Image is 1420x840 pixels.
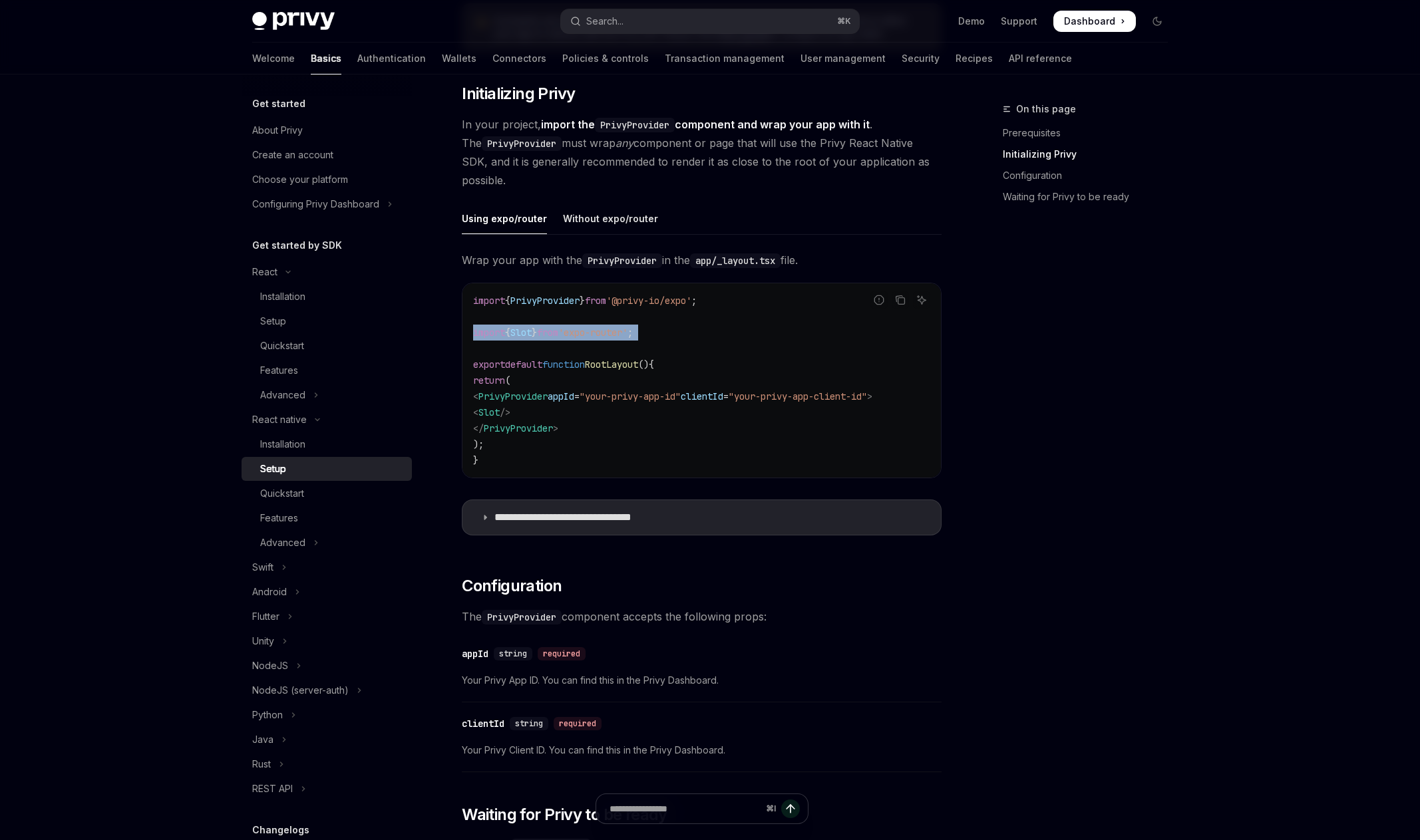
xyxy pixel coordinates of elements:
[1001,15,1037,28] a: Support
[242,457,412,481] a: Setup
[649,358,654,370] span: {
[1064,15,1115,28] span: Dashboard
[610,794,761,823] input: Ask a question...
[510,295,580,307] span: PrivyProvider
[260,486,304,501] div: Quickstart
[242,555,412,579] button: Toggle Swift section
[252,781,293,797] div: REST API
[553,422,558,434] span: >
[242,192,412,216] button: Toggle Configuring Privy Dashboard section
[542,358,585,370] span: function
[558,327,627,339] span: 'expo-router'
[1009,43,1072,74] a: API reference
[582,253,662,268] code: PrivyProvider
[956,43,993,74] a: Recipes
[252,122,303,138] div: About Privy
[541,118,870,131] strong: import the component and wrap your app with it
[510,327,532,339] span: Slot
[462,717,504,730] div: clientId
[260,461,286,477] div: Setup
[473,438,484,450] span: );
[242,678,412,702] button: Toggle NodeJS (server-auth) section
[537,327,558,339] span: from
[585,295,606,307] span: from
[242,752,412,776] button: Toggle Rust section
[563,203,658,234] div: Without expo/router
[515,718,543,729] span: string
[532,327,537,339] span: }
[252,756,271,772] div: Rust
[242,260,412,284] button: Toggle React section
[252,707,283,723] div: Python
[252,682,349,698] div: NodeJS (server-auth)
[580,295,585,307] span: }
[311,43,341,74] a: Basics
[252,822,309,838] h5: Changelogs
[561,9,859,33] button: Open search
[260,338,304,354] div: Quickstart
[252,732,273,748] div: Java
[462,115,942,190] span: In your project, . The must wrap component or page that will use the Privy React Native SDK, and ...
[242,654,412,678] button: Toggle NodeJS section
[462,251,942,269] span: Wrap your app with the in the file.
[627,327,633,339] span: ;
[616,136,633,150] em: any
[242,777,412,801] button: Toggle REST API section
[252,172,348,188] div: Choose your platform
[595,118,675,132] code: PrivyProvider
[958,15,985,28] a: Demo
[478,406,500,418] span: Slot
[580,390,681,402] span: "your-privy-app-id"
[260,313,286,329] div: Setup
[574,390,580,402] span: =
[242,408,412,432] button: Toggle React native section
[585,358,638,370] span: RootLayout
[473,358,505,370] span: export
[473,406,478,418] span: <
[586,13,623,29] div: Search...
[505,327,510,339] span: {
[473,295,505,307] span: import
[505,374,510,386] span: (
[242,358,412,382] a: Features
[500,406,510,418] span: />
[478,390,548,402] span: PrivyProvider
[242,285,412,309] a: Installation
[252,147,333,163] div: Create an account
[242,334,412,358] a: Quickstart
[462,607,942,626] span: The component accepts the following props:
[260,436,305,452] div: Installation
[505,295,510,307] span: {
[252,43,295,74] a: Welcome
[562,43,649,74] a: Policies & controls
[242,118,412,142] a: About Privy
[242,432,412,456] a: Installation
[252,237,342,253] h5: Get started by SDK
[252,584,287,600] div: Android
[462,647,488,660] div: appId
[892,291,909,309] button: Copy the contents from the code block
[462,742,942,758] span: Your Privy Client ID. You can find this in the Privy Dashboard.
[473,374,505,386] span: return
[357,43,426,74] a: Authentication
[1003,144,1178,165] a: Initializing Privy
[260,289,305,305] div: Installation
[252,609,279,625] div: Flutter
[902,43,940,74] a: Security
[554,717,602,730] div: required
[462,203,547,234] div: Using expo/router
[482,610,562,625] code: PrivyProvider
[484,422,553,434] span: PrivyProvider
[606,295,691,307] span: '@privy-io/expo'
[462,575,562,597] span: Configuration
[252,96,305,112] h5: Get started
[665,43,785,74] a: Transaction management
[442,43,476,74] a: Wallets
[729,390,867,402] span: "your-privy-app-client-id"
[242,383,412,407] button: Toggle Advanced section
[242,506,412,530] a: Features
[870,291,888,309] button: Report incorrect code
[499,648,527,659] span: string
[242,629,412,653] button: Toggle Unity section
[252,196,379,212] div: Configuring Privy Dashboard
